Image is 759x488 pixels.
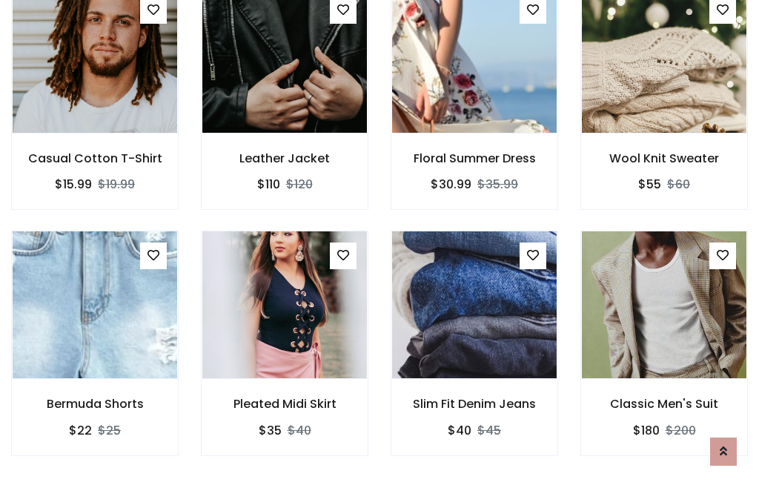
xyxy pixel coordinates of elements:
h6: Floral Summer Dress [391,151,557,165]
h6: $30.99 [431,177,471,191]
h6: Slim Fit Denim Jeans [391,397,557,411]
h6: Classic Men's Suit [581,397,747,411]
h6: Casual Cotton T-Shirt [12,151,178,165]
h6: $15.99 [55,177,92,191]
del: $25 [98,422,121,439]
del: $35.99 [477,176,518,193]
del: $19.99 [98,176,135,193]
h6: $40 [448,423,471,438]
del: $200 [666,422,696,439]
h6: $35 [259,423,282,438]
h6: Leather Jacket [202,151,368,165]
h6: $22 [69,423,92,438]
h6: $55 [638,177,661,191]
h6: $110 [257,177,280,191]
h6: Pleated Midi Skirt [202,397,368,411]
del: $40 [288,422,311,439]
del: $45 [477,422,501,439]
h6: $180 [633,423,660,438]
h6: Bermuda Shorts [12,397,178,411]
del: $60 [667,176,690,193]
h6: Wool Knit Sweater [581,151,747,165]
del: $120 [286,176,313,193]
